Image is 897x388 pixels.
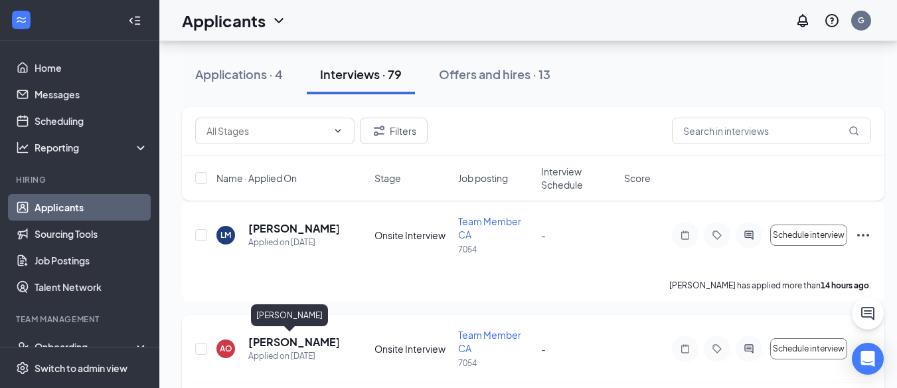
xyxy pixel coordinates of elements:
[320,66,402,82] div: Interviews · 79
[248,349,339,363] div: Applied on [DATE]
[35,274,148,300] a: Talent Network
[541,165,616,191] span: Interview Schedule
[773,344,845,353] span: Schedule interview
[741,230,757,241] svg: ActiveChat
[624,171,651,185] span: Score
[821,280,869,290] b: 14 hours ago
[216,171,297,185] span: Name · Applied On
[35,194,148,221] a: Applicants
[439,66,550,82] div: Offers and hires · 13
[35,247,148,274] a: Job Postings
[374,229,449,242] div: Onsite Interview
[458,329,521,354] span: Team Member CA
[35,54,148,81] a: Home
[206,124,327,138] input: All Stages
[852,298,884,330] button: ChatActive
[677,230,693,241] svg: Note
[35,340,137,353] div: Onboarding
[35,221,148,247] a: Sourcing Tools
[182,9,266,32] h1: Applicants
[852,343,884,375] div: Open Intercom Messenger
[251,304,328,326] div: [PERSON_NAME]
[220,343,232,354] div: AO
[849,126,859,136] svg: MagnifyingGlass
[271,13,287,29] svg: ChevronDown
[669,280,871,291] p: [PERSON_NAME] has applied more than .
[16,174,145,185] div: Hiring
[458,171,508,185] span: Job posting
[35,81,148,108] a: Messages
[741,343,757,354] svg: ActiveChat
[16,141,29,154] svg: Analysis
[35,141,149,154] div: Reporting
[360,118,428,144] button: Filter Filters
[128,14,141,27] svg: Collapse
[16,361,29,375] svg: Settings
[35,108,148,134] a: Scheduling
[374,171,401,185] span: Stage
[458,357,533,369] p: 7054
[709,343,725,354] svg: Tag
[709,230,725,241] svg: Tag
[16,314,145,325] div: Team Management
[541,229,546,241] span: -
[333,126,343,136] svg: ChevronDown
[855,227,871,243] svg: Ellipses
[860,306,876,322] svg: ChatActive
[374,342,449,355] div: Onsite Interview
[824,13,840,29] svg: QuestionInfo
[855,341,871,357] svg: Ellipses
[248,335,339,349] h5: [PERSON_NAME]
[677,343,693,354] svg: Note
[195,66,283,82] div: Applications · 4
[15,13,28,27] svg: WorkstreamLogo
[541,343,546,355] span: -
[858,15,864,26] div: G
[770,225,847,246] button: Schedule interview
[220,229,231,241] div: LM
[795,13,811,29] svg: Notifications
[458,244,533,255] p: 7054
[458,215,521,241] span: Team Member CA
[773,231,845,240] span: Schedule interview
[770,338,847,359] button: Schedule interview
[35,361,127,375] div: Switch to admin view
[371,123,387,139] svg: Filter
[248,221,339,236] h5: [PERSON_NAME]
[16,340,29,353] svg: UserCheck
[672,118,871,144] input: Search in interviews
[248,236,339,249] div: Applied on [DATE]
